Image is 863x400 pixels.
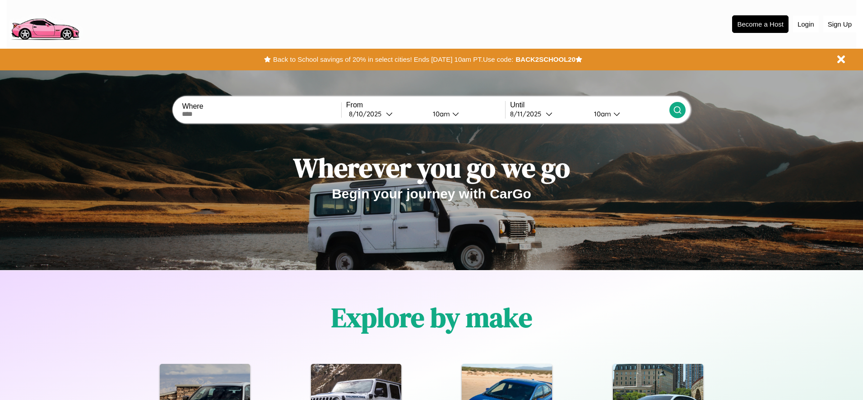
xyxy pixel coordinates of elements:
div: 8 / 10 / 2025 [349,110,386,118]
button: 8/10/2025 [346,109,426,119]
button: 10am [426,109,505,119]
button: Back to School savings of 20% in select cities! Ends [DATE] 10am PT.Use code: [271,53,515,66]
img: logo [7,5,83,42]
div: 10am [428,110,452,118]
label: Until [510,101,669,109]
b: BACK2SCHOOL20 [515,55,575,63]
button: Become a Host [732,15,789,33]
label: From [346,101,505,109]
button: 10am [587,109,669,119]
button: Login [793,16,819,32]
label: Where [182,102,341,110]
div: 10am [589,110,613,118]
div: 8 / 11 / 2025 [510,110,546,118]
button: Sign Up [823,16,856,32]
h1: Explore by make [331,299,532,336]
